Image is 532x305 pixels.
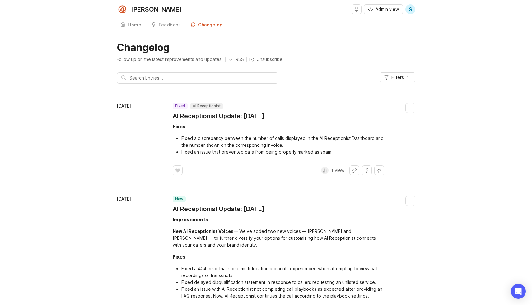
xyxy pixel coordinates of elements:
[173,253,185,261] div: Fixes
[405,196,415,206] button: Collapse changelog entry
[147,19,184,31] a: Feedback
[362,165,372,175] button: Share on Facebook
[117,41,415,54] h1: Changelog
[511,284,526,299] div: Open Intercom Messenger
[173,112,264,120] a: AI Receptionist Update: [DATE]
[391,74,404,81] span: Filters
[349,165,359,175] button: Share link
[376,6,399,12] span: Admin view
[352,4,362,14] button: Notifications
[405,103,415,113] button: Collapse changelog entry
[128,23,141,27] div: Home
[181,265,384,279] li: Fixed a 404 error that some multi-location accounts experienced when attempting to view call reco...
[249,56,282,62] button: Unsubscribe
[159,23,181,27] div: Feedback
[173,216,208,223] div: Improvements
[228,56,244,62] a: RSS
[173,123,185,130] div: Fixes
[117,196,131,201] time: [DATE]
[187,19,226,31] a: Changelog
[173,229,234,234] div: New AI Receptionist Voices
[181,286,384,299] li: Fixed an issue with AI Receptionist not completing call playbooks as expected after providing an ...
[198,23,223,27] div: Changelog
[374,165,384,175] button: Share on X
[236,56,244,62] p: RSS
[173,205,264,213] a: AI Receptionist Update: [DATE]
[129,75,274,81] input: Search Entries...
[173,228,384,248] div: — We’ve added two new voices — [PERSON_NAME] and [PERSON_NAME] — to further diversify your option...
[181,135,384,149] li: Fixed a discrepancy between the number of calls displayed in the AI Receptionist Dashboard and th...
[117,103,131,109] time: [DATE]
[409,6,412,13] span: S
[181,279,384,286] li: Fixed delayed disqualification statement in response to callers requesting an unlisted service.
[181,149,384,155] li: Fixed an issue that prevented calls from being properly marked as spam.
[331,167,344,173] p: 1 View
[175,104,185,109] p: fixed
[117,4,128,15] img: Smith.ai logo
[131,6,182,12] div: [PERSON_NAME]
[380,72,415,82] button: Filters
[117,19,145,31] a: Home
[193,104,221,109] p: AI Receptionist
[117,56,223,62] p: Follow up on the latest improvements and updates.
[175,196,183,201] p: new
[405,4,415,14] button: S
[364,4,403,14] button: Admin view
